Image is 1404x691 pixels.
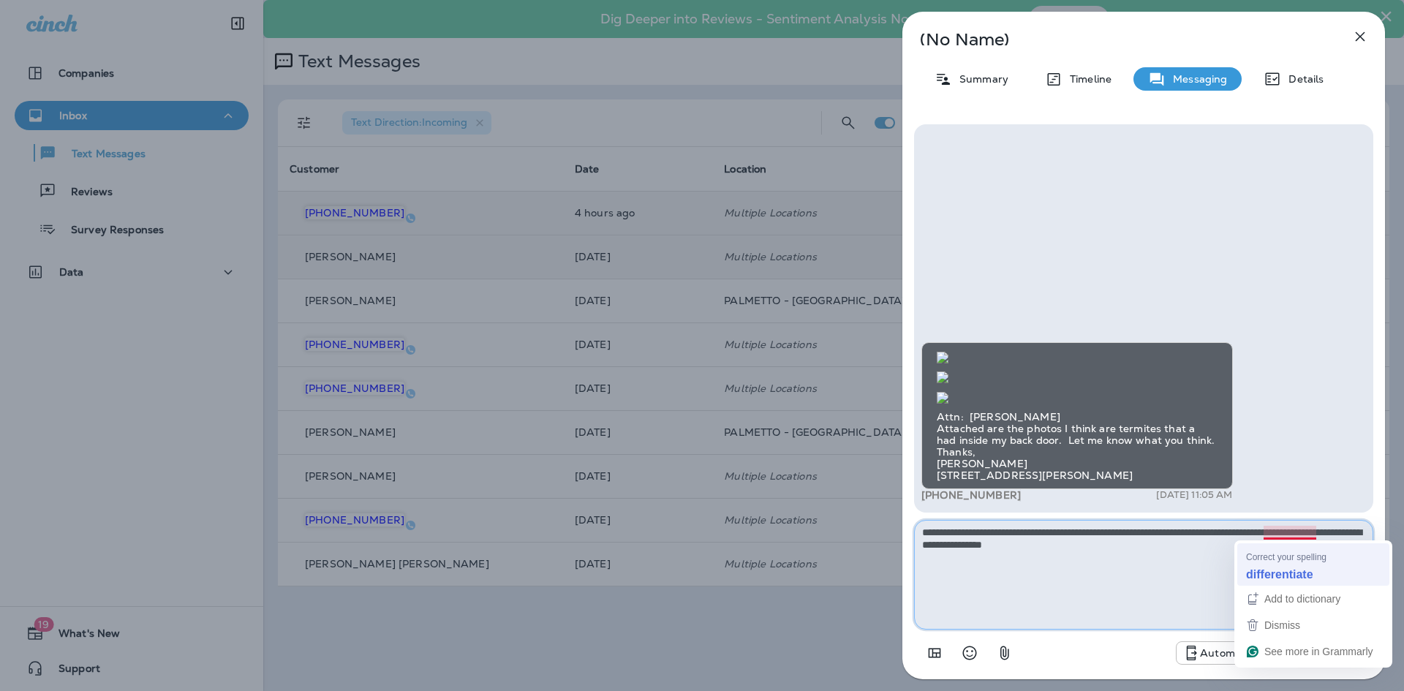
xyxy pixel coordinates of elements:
[1063,73,1111,85] p: Timeline
[921,488,1021,502] span: [PHONE_NUMBER]
[920,638,949,668] button: Add in a premade template
[920,34,1319,45] p: (No Name)
[1156,489,1232,501] p: [DATE] 11:05 AM
[952,73,1008,85] p: Summary
[1166,73,1227,85] p: Messaging
[937,371,948,383] img: twilio-download
[1200,647,1253,659] p: Automatic
[921,342,1233,489] div: Attn: [PERSON_NAME] Attached are the photos I think are termites that a had inside my back door. ...
[937,352,948,363] img: twilio-download
[1281,73,1324,85] p: Details
[937,392,948,404] img: twilio-download
[955,638,984,668] button: Select an emoji
[914,520,1373,630] textarea: To enrich screen reader interactions, please activate Accessibility in Grammarly extension settings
